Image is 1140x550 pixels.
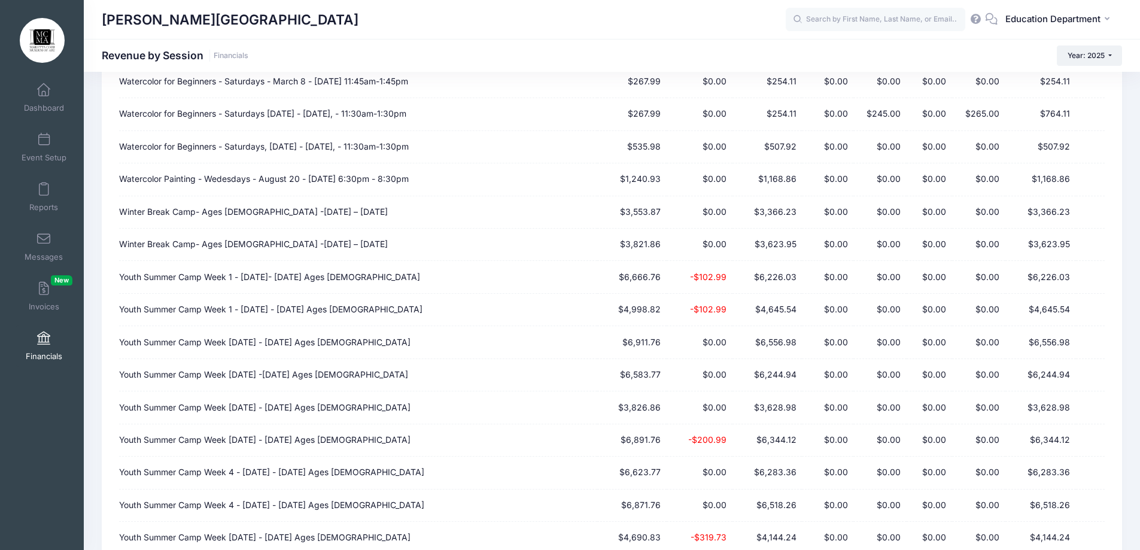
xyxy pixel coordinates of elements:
[907,424,952,457] td: $0.00
[16,126,72,168] a: Event Setup
[667,261,732,293] td: -$102.99
[907,359,952,391] td: $0.00
[907,391,952,424] td: $0.00
[732,490,802,522] td: $6,518.26
[667,326,732,358] td: $0.00
[732,359,802,391] td: $6,244.94
[667,196,732,229] td: $0.00
[25,252,63,262] span: Messages
[802,424,853,457] td: $0.00
[732,391,802,424] td: $3,628.98
[119,98,597,130] td: Watercolor for Beginners - Saturdays [DATE] - [DATE], - 11:30am-1:30pm
[952,490,1005,522] td: $0.00
[952,424,1005,457] td: $0.00
[1068,51,1105,60] span: Year: 2025
[1005,163,1076,196] td: $1,168.86
[667,229,732,261] td: $0.00
[907,457,952,489] td: $0.00
[802,196,853,229] td: $0.00
[802,294,853,326] td: $0.00
[16,275,72,317] a: InvoicesNew
[732,163,802,196] td: $1,168.86
[952,66,1005,98] td: $0.00
[732,294,802,326] td: $4,645.54
[802,391,853,424] td: $0.00
[802,163,853,196] td: $0.00
[214,51,248,60] a: Financials
[853,131,907,163] td: $0.00
[853,359,907,391] td: $0.00
[119,424,597,457] td: Youth Summer Camp Week [DATE] - [DATE] Ages [DEMOGRAPHIC_DATA]
[853,391,907,424] td: $0.00
[597,261,667,293] td: $6,666.76
[1005,490,1076,522] td: $6,518.26
[1005,196,1076,229] td: $3,366.23
[119,359,597,391] td: Youth Summer Camp Week [DATE] -[DATE] Ages [DEMOGRAPHIC_DATA]
[802,261,853,293] td: $0.00
[907,261,952,293] td: $0.00
[102,49,248,62] h1: Revenue by Session
[786,8,965,32] input: Search by First Name, Last Name, or Email...
[732,131,802,163] td: $507.92
[952,359,1005,391] td: $0.00
[597,294,667,326] td: $4,998.82
[853,229,907,261] td: $0.00
[667,66,732,98] td: $0.00
[1005,359,1076,391] td: $6,244.94
[102,6,358,34] h1: [PERSON_NAME][GEOGRAPHIC_DATA]
[952,229,1005,261] td: $0.00
[853,98,907,130] td: $245.00
[952,163,1005,196] td: $0.00
[597,424,667,457] td: $6,891.76
[1005,13,1101,26] span: Education Department
[853,261,907,293] td: $0.00
[119,163,597,196] td: Watercolor Painting - Wedesdays - August 20 - [DATE] 6:30pm - 8:30pm
[597,196,667,229] td: $3,553.87
[16,325,72,367] a: Financials
[853,196,907,229] td: $0.00
[597,131,667,163] td: $535.98
[732,66,802,98] td: $254.11
[667,391,732,424] td: $0.00
[1057,45,1122,66] button: Year: 2025
[667,294,732,326] td: -$102.99
[20,18,65,63] img: Marietta Cobb Museum of Art
[853,424,907,457] td: $0.00
[597,457,667,489] td: $6,623.77
[29,302,59,312] span: Invoices
[597,326,667,358] td: $6,911.76
[853,490,907,522] td: $0.00
[732,424,802,457] td: $6,344.12
[16,77,72,118] a: Dashboard
[24,103,64,113] span: Dashboard
[119,294,597,326] td: Youth Summer Camp Week 1 - [DATE] - [DATE] Ages [DEMOGRAPHIC_DATA]
[16,176,72,218] a: Reports
[597,490,667,522] td: $6,871.76
[667,359,732,391] td: $0.00
[1005,131,1076,163] td: $507.92
[667,98,732,130] td: $0.00
[119,391,597,424] td: Youth Summer Camp Week [DATE] - [DATE] Ages [DEMOGRAPHIC_DATA]
[597,66,667,98] td: $267.99
[802,490,853,522] td: $0.00
[732,196,802,229] td: $3,366.23
[998,6,1122,34] button: Education Department
[802,326,853,358] td: $0.00
[802,359,853,391] td: $0.00
[119,66,597,98] td: Watercolor for Beginners - Saturdays - March 8 - [DATE] 11:45am-1:45pm
[732,98,802,130] td: $254.11
[667,131,732,163] td: $0.00
[119,229,597,261] td: Winter Break Camp- Ages [DEMOGRAPHIC_DATA] -[DATE] – [DATE]
[597,98,667,130] td: $267.99
[907,196,952,229] td: $0.00
[952,326,1005,358] td: $0.00
[22,153,66,163] span: Event Setup
[119,196,597,229] td: Winter Break Camp- Ages [DEMOGRAPHIC_DATA] -[DATE] – [DATE]
[802,66,853,98] td: $0.00
[119,261,597,293] td: Youth Summer Camp Week 1 - [DATE]- [DATE] Ages [DEMOGRAPHIC_DATA]
[1005,424,1076,457] td: $6,344.12
[853,294,907,326] td: $0.00
[732,261,802,293] td: $6,226.03
[51,275,72,285] span: New
[907,229,952,261] td: $0.00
